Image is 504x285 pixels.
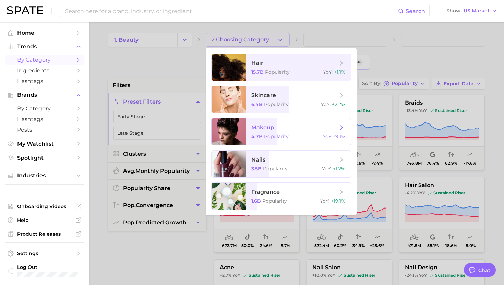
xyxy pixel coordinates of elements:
[5,215,84,225] a: Help
[17,173,72,179] span: Industries
[251,69,264,75] span: 15.7b
[17,141,72,147] span: My Watchlist
[322,166,332,172] span: YoY :
[323,69,333,75] span: YoY :
[5,153,84,163] a: Spotlight
[323,133,332,140] span: YoY :
[251,133,263,140] span: 4.7b
[251,189,280,195] span: fragrance
[206,48,357,215] ul: 2.Choosing Category
[251,101,263,107] span: 6.4b
[5,170,84,181] button: Industries
[251,92,276,98] span: skincare
[5,76,84,86] a: Hashtags
[331,198,345,204] span: +19.1%
[5,124,84,135] a: Posts
[251,166,262,172] span: 3.5b
[5,65,84,76] a: Ingredients
[17,203,72,210] span: Onboarding Videos
[321,101,331,107] span: YoY :
[334,69,345,75] span: +1.1%
[17,127,72,133] span: Posts
[5,114,84,124] a: Hashtags
[17,264,78,270] span: Log Out
[251,198,261,204] span: 1.6b
[5,41,84,52] button: Trends
[7,6,43,14] img: SPATE
[263,166,288,172] span: Popularity
[251,124,274,131] span: makeup
[17,116,72,122] span: Hashtags
[5,262,84,280] a: Log out. Currently logged in with e-mail mathilde@spate.nyc.
[5,201,84,212] a: Onboarding Videos
[445,7,499,15] button: ShowUS Market
[5,229,84,239] a: Product Releases
[251,60,263,66] span: hair
[5,248,84,259] a: Settings
[17,44,72,50] span: Trends
[406,8,425,14] span: Search
[5,27,84,38] a: Home
[333,166,345,172] span: +1.2%
[264,133,289,140] span: Popularity
[17,29,72,36] span: Home
[5,139,84,149] a: My Watchlist
[17,217,72,223] span: Help
[17,250,72,257] span: Settings
[17,92,72,98] span: Brands
[464,9,490,13] span: US Market
[332,101,345,107] span: +2.2%
[17,78,72,84] span: Hashtags
[5,55,84,65] a: by Category
[64,5,398,17] input: Search here for a brand, industry, or ingredient
[446,9,461,13] span: Show
[262,198,287,204] span: Popularity
[17,57,72,63] span: by Category
[320,198,329,204] span: YoY :
[17,105,72,112] span: by Category
[251,156,265,163] span: nails
[5,90,84,100] button: Brands
[17,67,72,74] span: Ingredients
[17,231,72,237] span: Product Releases
[5,103,84,114] a: by Category
[17,155,72,161] span: Spotlight
[264,101,289,107] span: Popularity
[265,69,290,75] span: Popularity
[334,133,345,140] span: -9.1%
